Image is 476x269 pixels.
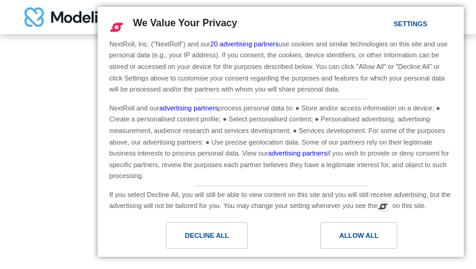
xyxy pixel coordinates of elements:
a: Decline All [105,222,281,255]
a: Allow All [281,222,456,255]
img: modelit logo [24,7,104,27]
div: NextRoll, Inc. ("NextRoll") and our use cookies and similar technologies on this site and use per... [107,37,455,96]
div: If you select Decline All, you will still be able to view content on this site and you will still... [107,186,455,213]
div: Allow All [339,229,378,242]
span: We Value Your Privacy [133,18,237,28]
div: Settings [394,17,427,30]
a: advertising partners [268,149,327,157]
a: advertising partners [159,104,218,112]
div: Decline All [185,229,229,242]
a: Settings [372,14,402,37]
div: NextRoll and our process personal data to: ● Store and/or access information on a device; ● Creat... [107,99,455,183]
a: 20 advertising partners [211,40,279,48]
a: home [24,7,104,27]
